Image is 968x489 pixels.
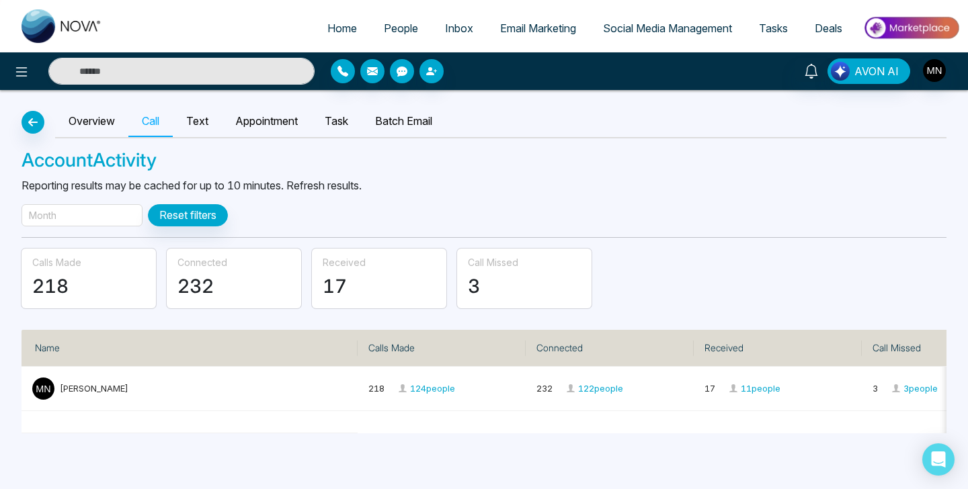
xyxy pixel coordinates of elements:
[314,15,370,41] a: Home
[384,21,418,35] span: People
[745,15,801,41] a: Tasks
[29,208,56,222] div: Month
[32,275,145,298] h3: 218
[128,106,173,137] a: Call
[177,275,290,298] h3: 232
[590,15,745,41] a: Social Media Management
[862,13,960,43] img: Market-place.gif
[565,383,623,394] span: 122 people
[468,257,518,268] small: Call Missed
[828,58,910,84] button: AVON AI
[487,15,590,41] a: Email Marketing
[445,21,473,35] span: Inbox
[323,257,366,268] small: Received
[526,330,694,367] th: Connected
[55,106,128,137] a: Overview
[311,106,362,137] a: Task
[32,257,81,268] small: Calls Made
[801,15,856,41] a: Deals
[362,106,446,137] a: Batch Email
[177,257,227,268] small: Connected
[728,383,780,394] span: 11 people
[854,63,899,79] span: AVON AI
[831,62,850,81] img: Lead Flow
[358,330,526,367] th: Calls Made
[323,275,436,298] h3: 17
[922,443,955,476] div: Open Intercom Messenger
[22,9,102,43] img: Nova CRM Logo
[815,21,842,35] span: Deals
[468,275,581,298] h3: 3
[432,15,487,41] a: Inbox
[500,21,576,35] span: Email Marketing
[327,21,357,35] span: Home
[22,177,946,193] p: Reporting results may be cached for up to 10 minutes. Refresh results.
[60,382,128,395] p: [PERSON_NAME]
[704,382,851,395] p: 17
[22,148,157,171] span: Account Activity
[603,21,732,35] span: Social Media Management
[397,383,455,394] span: 124 people
[173,106,222,137] a: Text
[148,204,228,226] button: Reset filters
[370,15,432,41] a: People
[22,330,358,367] th: Name
[891,383,938,394] span: 3 people
[368,382,515,395] p: 218
[923,59,946,82] img: User Avatar
[694,330,862,367] th: Received
[222,106,311,137] a: Appointment
[759,21,788,35] span: Tasks
[536,382,683,395] p: 232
